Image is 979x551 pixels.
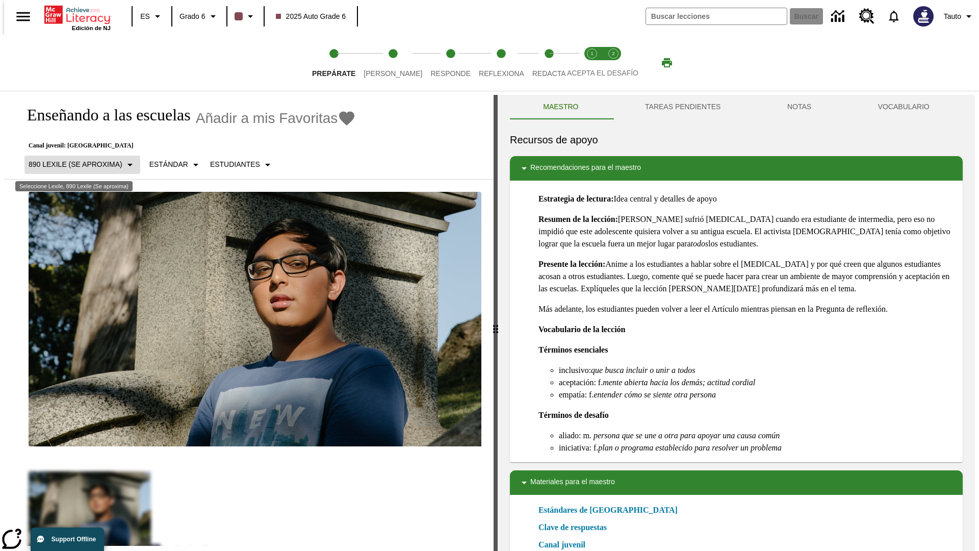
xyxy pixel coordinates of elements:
[532,69,566,78] span: Redacta
[612,51,614,56] text: 2
[603,378,622,387] em: mente
[510,95,612,119] button: Maestro
[624,390,716,399] em: cómo se siente otra persona
[881,3,907,30] a: Notificaciones
[276,11,346,22] span: 2025 Auto Grade 6
[754,95,845,119] button: NOTAS
[538,411,609,419] strong: Términos de desafío
[494,95,498,551] div: Pulsa la tecla de intro o la barra espaciadora y luego presiona las flechas de derecha e izquierd...
[355,35,430,91] button: Lee step 2 of 5
[538,539,585,551] a: Canal juvenil, Se abrirá en una nueva ventana o pestaña
[510,156,963,181] div: Recomendaciones para el maestro
[304,35,364,91] button: Prepárate step 1 of 5
[559,442,955,454] li: iniciativa: f.
[844,95,963,119] button: VOCABULARIO
[206,156,278,174] button: Seleccionar estudiante
[624,378,755,387] em: abierta hacia los demás; actitud cordial
[940,7,979,26] button: Perfil/Configuración
[559,430,955,442] li: aliado: m
[31,528,104,551] button: Support Offline
[538,303,955,315] p: Más adelante, los estudiantes pueden volver a leer el Artículo mientras piensan en la Pregunta de...
[913,6,934,27] img: Avatar
[559,377,955,389] li: aceptación: f.
[538,325,626,334] strong: Vocabulario de la lección
[538,260,605,268] strong: Presente la lección:
[364,69,422,78] span: [PERSON_NAME]
[179,11,205,22] span: Grado 6
[430,69,471,78] span: Responde
[594,390,622,399] em: entender
[825,3,853,31] a: Centro de información
[559,389,955,401] li: empatía: f.
[196,109,356,127] button: Añadir a mis Favoritas - Enseñando a las escuelas
[4,95,494,546] div: reading
[590,51,593,56] text: 1
[312,69,355,78] span: Prepárate
[29,192,481,447] img: un adolescente sentado cerca de una gran lápida de cementerio.
[136,7,168,26] button: Lenguaje: ES, Selecciona un idioma
[589,431,780,440] em: . persona que se une a otra para apoyar una causa común
[510,95,963,119] div: Instructional Panel Tabs
[907,3,940,30] button: Escoja un nuevo avatar
[140,11,150,22] span: ES
[598,443,782,452] em: plan o programa establecido para resolver un problema
[591,366,624,374] em: que busca
[471,35,532,91] button: Reflexiona step 4 of 5
[612,95,754,119] button: TAREAS PENDIENTES
[230,7,261,26] button: El color de la clase es café oscuro. Cambiar el color de la clase.
[538,213,955,250] p: [PERSON_NAME] sufrió [MEDICAL_DATA] cuando era estudiante de intermedia, pero eso no impidió que ...
[29,159,122,170] p: 890 Lexile (Se aproxima)
[145,156,206,174] button: Tipo de apoyo, Estándar
[16,142,356,149] p: Canal juvenil: [GEOGRAPHIC_DATA]
[149,159,188,170] p: Estándar
[24,156,140,174] button: Seleccione Lexile, 890 Lexile (Se aproxima)
[524,35,574,91] button: Redacta step 5 of 5
[538,521,607,534] a: Clave de respuestas, Se abrirá en una nueva ventana o pestaña
[44,4,111,31] div: Portada
[530,477,615,489] p: Materiales para el maestro
[479,69,524,78] span: Reflexiona
[72,25,111,31] span: Edición de NJ
[646,8,787,24] input: Buscar campo
[577,35,607,91] button: Acepta el desafío lee step 1 of 2
[51,536,96,543] span: Support Offline
[510,470,963,495] div: Materiales para el maestro
[538,504,684,516] a: Estándares de [GEOGRAPHIC_DATA]
[538,194,614,203] strong: Estrategia de lectura:
[538,193,955,205] p: Idea central y detalles de apoyo
[530,162,641,174] p: Recomendaciones para el maestro
[651,54,683,72] button: Imprimir
[853,3,881,30] a: Centro de recursos, Se abrirá en una pestaña nueva.
[691,239,709,248] em: todos
[498,95,975,551] div: activity
[567,69,638,77] span: ACEPTA EL DESAFÍO
[210,159,260,170] p: Estudiantes
[8,2,38,32] button: Abrir el menú lateral
[538,345,608,354] strong: Términos esenciales
[175,7,223,26] button: Grado: Grado 6, Elige un grado
[599,35,628,91] button: Acepta el desafío contesta step 2 of 2
[626,366,695,374] em: incluir o unir a todos
[559,364,955,377] li: inclusivo:
[16,106,191,124] h1: Enseñando a las escuelas
[510,132,963,148] h6: Recursos de apoyo
[422,35,479,91] button: Responde step 3 of 5
[944,11,961,22] span: Tauto
[538,215,618,223] strong: Resumen de la lección:
[15,181,133,191] div: Seleccione Lexile, 890 Lexile (Se aproxima)
[538,258,955,295] p: Anime a los estudiantes a hablar sobre el [MEDICAL_DATA] y por qué creen que algunos estudiantes ...
[196,110,338,127] span: Añadir a mis Favoritas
